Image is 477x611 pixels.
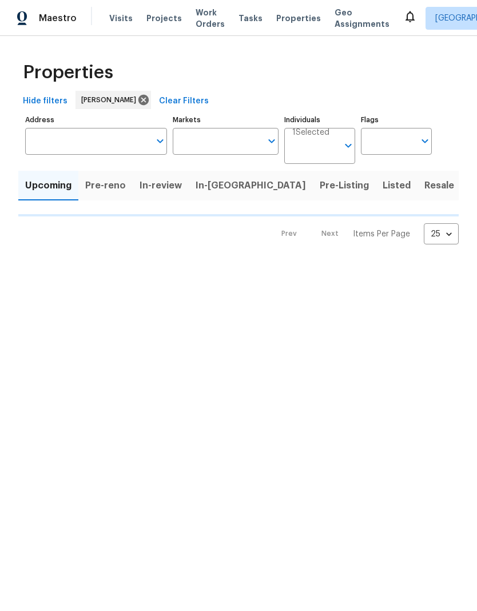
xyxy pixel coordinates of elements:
[292,128,329,138] span: 1 Selected
[109,13,133,24] span: Visits
[417,133,433,149] button: Open
[238,14,263,22] span: Tasks
[23,94,67,108] span: Hide filters
[152,133,168,149] button: Open
[353,228,410,240] p: Items Per Page
[140,178,182,194] span: In-review
[173,116,279,123] label: Markets
[276,13,321,24] span: Properties
[196,7,225,30] span: Work Orders
[25,178,71,194] span: Upcoming
[39,13,77,24] span: Maestro
[424,219,459,249] div: 25
[264,133,280,149] button: Open
[25,116,167,123] label: Address
[284,116,355,123] label: Individuals
[75,91,151,109] div: [PERSON_NAME]
[18,91,72,112] button: Hide filters
[154,91,213,112] button: Clear Filters
[159,94,209,108] span: Clear Filters
[361,116,432,123] label: Flags
[424,178,454,194] span: Resale
[340,138,356,154] button: Open
[23,67,113,78] span: Properties
[383,178,411,194] span: Listed
[81,94,141,106] span: [PERSON_NAME]
[196,178,306,194] span: In-[GEOGRAPHIC_DATA]
[146,13,182,24] span: Projects
[85,178,126,194] span: Pre-reno
[320,178,369,194] span: Pre-Listing
[335,7,389,30] span: Geo Assignments
[271,223,459,244] nav: Pagination Navigation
